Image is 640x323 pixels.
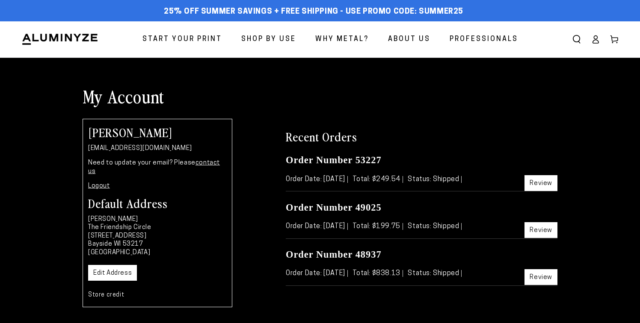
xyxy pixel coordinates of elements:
[88,292,124,298] a: Store credit
[88,183,110,189] a: Logout
[286,155,382,165] a: Order Number 53227
[136,28,228,51] a: Start Your Print
[286,223,348,230] span: Order Date: [DATE]
[142,33,222,46] span: Start Your Print
[353,223,403,230] span: Total: $199.75
[83,85,557,107] h1: My Account
[408,223,462,230] span: Status: Shipped
[286,249,382,260] a: Order Number 48937
[286,176,348,183] span: Order Date: [DATE]
[88,197,227,209] h3: Default Address
[388,33,430,46] span: About Us
[241,33,296,46] span: Shop By Use
[286,270,348,277] span: Order Date: [DATE]
[353,270,403,277] span: Total: $838.13
[567,30,586,49] summary: Search our site
[286,129,557,144] h2: Recent Orders
[309,28,375,51] a: Why Metal?
[21,33,98,46] img: Aluminyze
[443,28,524,51] a: Professionals
[408,176,462,183] span: Status: Shipped
[88,215,227,257] p: [PERSON_NAME] The Friendship Circle [STREET_ADDRESS] Bayside WI 53217 [GEOGRAPHIC_DATA]
[88,126,227,138] h2: [PERSON_NAME]
[286,202,382,213] a: Order Number 49025
[524,269,557,285] a: Review
[524,222,557,238] a: Review
[88,144,227,153] p: [EMAIL_ADDRESS][DOMAIN_NAME]
[353,176,403,183] span: Total: $249.54
[408,270,462,277] span: Status: Shipped
[382,28,437,51] a: About Us
[235,28,302,51] a: Shop By Use
[88,265,137,281] a: Edit Address
[88,160,220,175] a: contact us
[315,33,369,46] span: Why Metal?
[450,33,518,46] span: Professionals
[524,175,557,191] a: Review
[88,159,227,176] p: Need to update your email? Please
[164,7,463,17] span: 25% off Summer Savings + Free Shipping - Use Promo Code: SUMMER25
